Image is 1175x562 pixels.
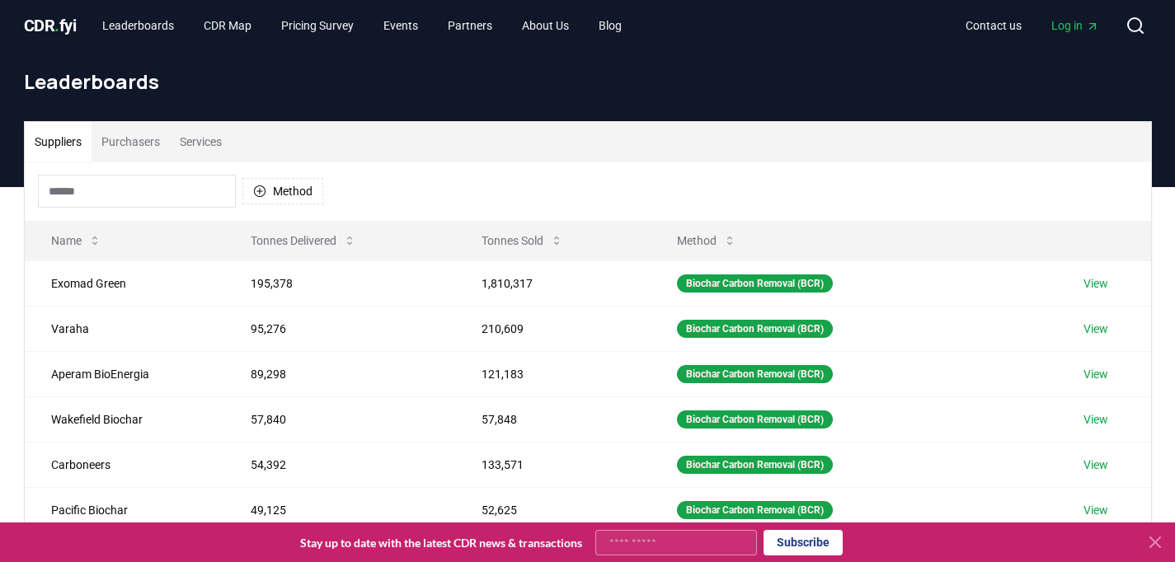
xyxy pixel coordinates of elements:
[677,410,833,429] div: Biochar Carbon Removal (BCR)
[435,11,505,40] a: Partners
[268,11,367,40] a: Pricing Survey
[1083,321,1108,337] a: View
[224,260,454,306] td: 195,378
[25,487,225,532] td: Pacific Biochar
[24,16,77,35] span: CDR fyi
[952,11,1112,40] nav: Main
[24,68,1152,95] h1: Leaderboards
[25,442,225,487] td: Carboneers
[170,122,232,162] button: Services
[25,122,92,162] button: Suppliers
[224,396,454,442] td: 57,840
[25,306,225,351] td: Varaha
[455,396,651,442] td: 57,848
[677,320,833,338] div: Biochar Carbon Removal (BCR)
[370,11,431,40] a: Events
[455,306,651,351] td: 210,609
[455,442,651,487] td: 133,571
[24,14,77,37] a: CDR.fyi
[54,16,59,35] span: .
[468,224,576,257] button: Tonnes Sold
[25,351,225,396] td: Aperam BioEnergia
[224,442,454,487] td: 54,392
[1083,457,1108,473] a: View
[677,456,833,474] div: Biochar Carbon Removal (BCR)
[952,11,1035,40] a: Contact us
[1051,17,1099,34] span: Log in
[677,365,833,383] div: Biochar Carbon Removal (BCR)
[1083,366,1108,382] a: View
[664,224,750,257] button: Method
[1083,275,1108,292] a: View
[38,224,115,257] button: Name
[455,351,651,396] td: 121,183
[224,306,454,351] td: 95,276
[237,224,369,257] button: Tonnes Delivered
[224,351,454,396] td: 89,298
[455,260,651,306] td: 1,810,317
[89,11,187,40] a: Leaderboards
[25,260,225,306] td: Exomad Green
[1083,411,1108,428] a: View
[509,11,582,40] a: About Us
[92,122,170,162] button: Purchasers
[677,501,833,519] div: Biochar Carbon Removal (BCR)
[242,178,323,204] button: Method
[190,11,265,40] a: CDR Map
[89,11,635,40] nav: Main
[585,11,635,40] a: Blog
[1038,11,1112,40] a: Log in
[1083,502,1108,518] a: View
[25,396,225,442] td: Wakefield Biochar
[224,487,454,532] td: 49,125
[455,487,651,532] td: 52,625
[677,274,833,293] div: Biochar Carbon Removal (BCR)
